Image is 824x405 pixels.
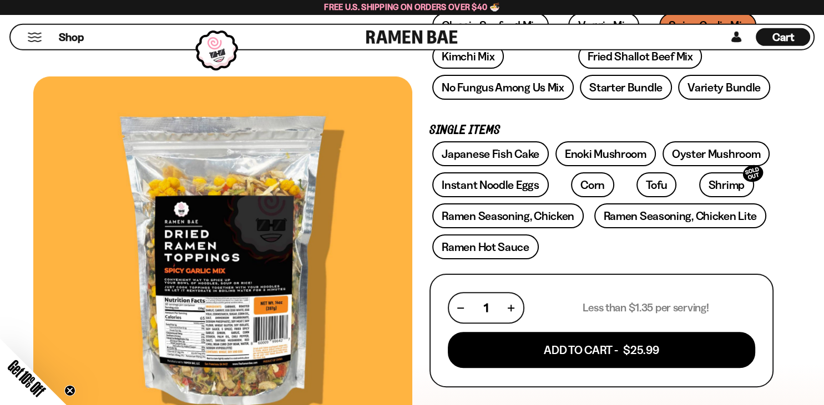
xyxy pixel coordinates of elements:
[663,141,770,166] a: Oyster Mushroom
[429,125,774,136] p: Single Items
[741,163,765,184] div: SOLD OUT
[583,301,709,315] p: Less than $1.35 per serving!
[678,75,770,100] a: Variety Bundle
[580,75,672,100] a: Starter Bundle
[27,33,42,42] button: Mobile Menu Trigger
[432,172,548,197] a: Instant Noodle Eggs
[555,141,656,166] a: Enoki Mushroom
[594,203,766,228] a: Ramen Seasoning, Chicken Lite
[484,301,488,315] span: 1
[64,385,75,396] button: Close teaser
[448,332,755,368] button: Add To Cart - $25.99
[571,172,614,197] a: Corn
[5,357,48,400] span: Get 10% Off
[59,30,84,45] span: Shop
[772,30,794,44] span: Cart
[432,203,584,228] a: Ramen Seasoning, Chicken
[432,141,549,166] a: Japanese Fish Cake
[699,172,754,197] a: ShrimpSOLD OUT
[324,2,500,12] span: Free U.S. Shipping on Orders over $40 🍜
[636,172,676,197] a: Tofu
[59,28,84,46] a: Shop
[432,234,539,259] a: Ramen Hot Sauce
[432,75,573,100] a: No Fungus Among Us Mix
[756,25,810,49] div: Cart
